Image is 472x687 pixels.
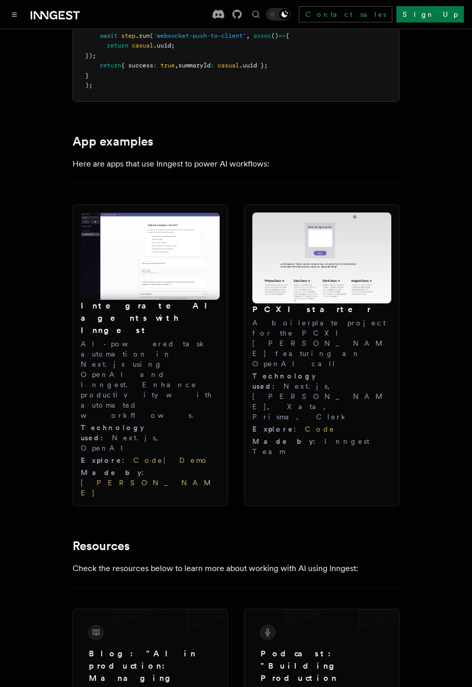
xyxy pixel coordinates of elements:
[73,134,153,149] a: App examples
[252,318,391,369] p: A boilerplate project for the PCXI [PERSON_NAME] featuring an OpenAI call
[218,62,239,69] span: casual
[81,423,144,442] span: Technology used :
[286,32,289,39] span: {
[153,62,157,69] span: :
[81,212,220,300] img: Integrate AI agents with Inngest
[8,8,20,20] button: Toggle navigation
[252,212,391,304] img: PCXI starter
[160,62,175,69] span: true
[271,32,278,39] span: ()
[73,539,130,553] a: Resources
[85,52,96,59] span: });
[81,455,220,465] div: |
[73,157,399,171] p: Here are apps that use Inngest to power AI workflows:
[81,300,220,337] h3: Integrate AI agents with Inngest
[81,456,133,464] span: Explore :
[252,303,391,316] h3: PCXI starter
[175,62,178,69] span: ,
[252,371,391,422] div: Next.js, [PERSON_NAME], Xata, Prisma, Clerk
[266,8,291,20] button: Toggle dark mode
[121,62,153,69] span: { success
[135,32,150,39] span: .run
[81,479,215,497] a: [PERSON_NAME]
[305,425,335,433] a: Code
[153,32,246,39] span: 'websocket-push-to-client'
[252,425,305,433] span: Explore :
[252,372,316,390] span: Technology used :
[253,32,271,39] span: async
[100,32,117,39] span: await
[100,62,121,69] span: return
[278,32,286,39] span: =>
[179,456,209,464] a: Demo
[85,82,92,89] span: );
[153,42,175,49] span: .uuid;
[210,62,214,69] span: :
[252,436,391,457] div: Inngest Team
[396,6,464,22] a: Sign Up
[252,437,324,445] span: Made by :
[121,32,135,39] span: step
[107,42,128,49] span: return
[239,62,268,69] span: .uuid };
[133,456,163,464] a: Code
[81,422,220,453] div: Next.js, OpenAI
[299,6,392,22] a: Contact sales
[73,561,399,576] p: Check the resources below to learn more about working with AI using Inngest:
[178,62,210,69] span: summaryId
[81,468,153,477] span: Made by :
[132,42,153,49] span: casual
[246,32,250,39] span: ,
[85,72,89,79] span: }
[81,339,220,420] p: AI-powered task automation in Next.js using OpenAI and Inngest. Enhance productivity with automat...
[150,32,153,39] span: (
[250,8,262,20] button: Find something...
